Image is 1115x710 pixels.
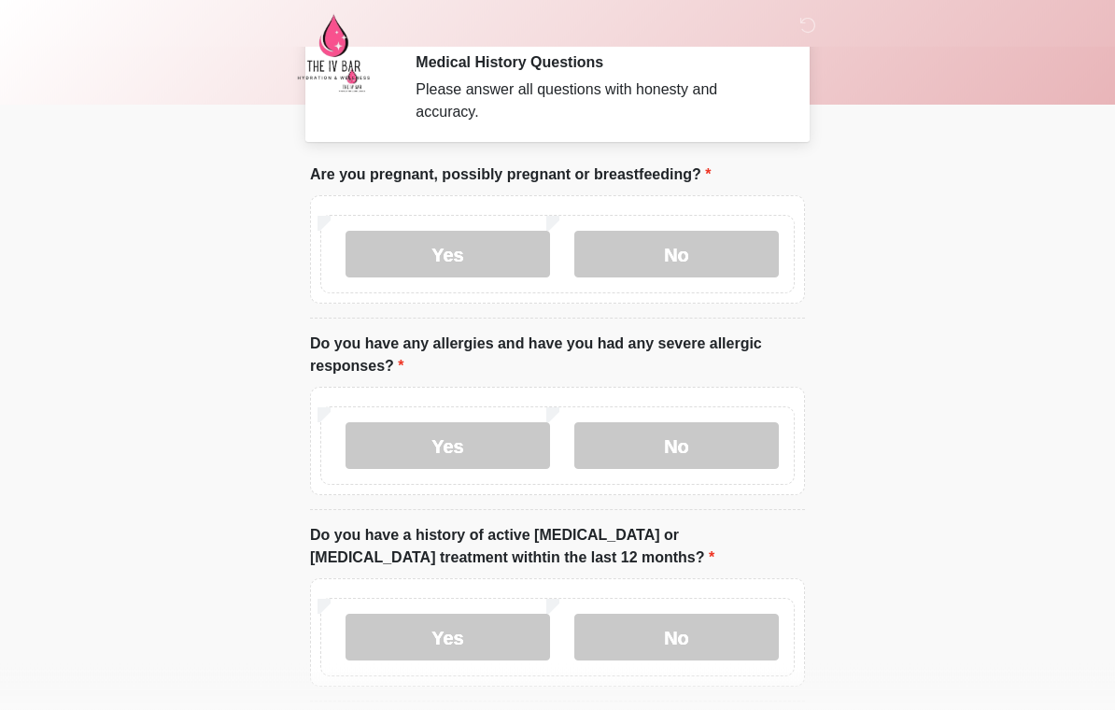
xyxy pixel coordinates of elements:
[310,334,805,378] label: Do you have any allergies and have you had any severe allergic responses?
[416,79,777,124] div: Please answer all questions with honesty and accuracy.
[346,615,550,661] label: Yes
[574,232,779,278] label: No
[291,14,375,80] img: The IV Bar, LLC Logo
[310,525,805,570] label: Do you have a history of active [MEDICAL_DATA] or [MEDICAL_DATA] treatment withtin the last 12 mo...
[574,615,779,661] label: No
[310,164,711,187] label: Are you pregnant, possibly pregnant or breastfeeding?
[346,423,550,470] label: Yes
[346,232,550,278] label: Yes
[574,423,779,470] label: No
